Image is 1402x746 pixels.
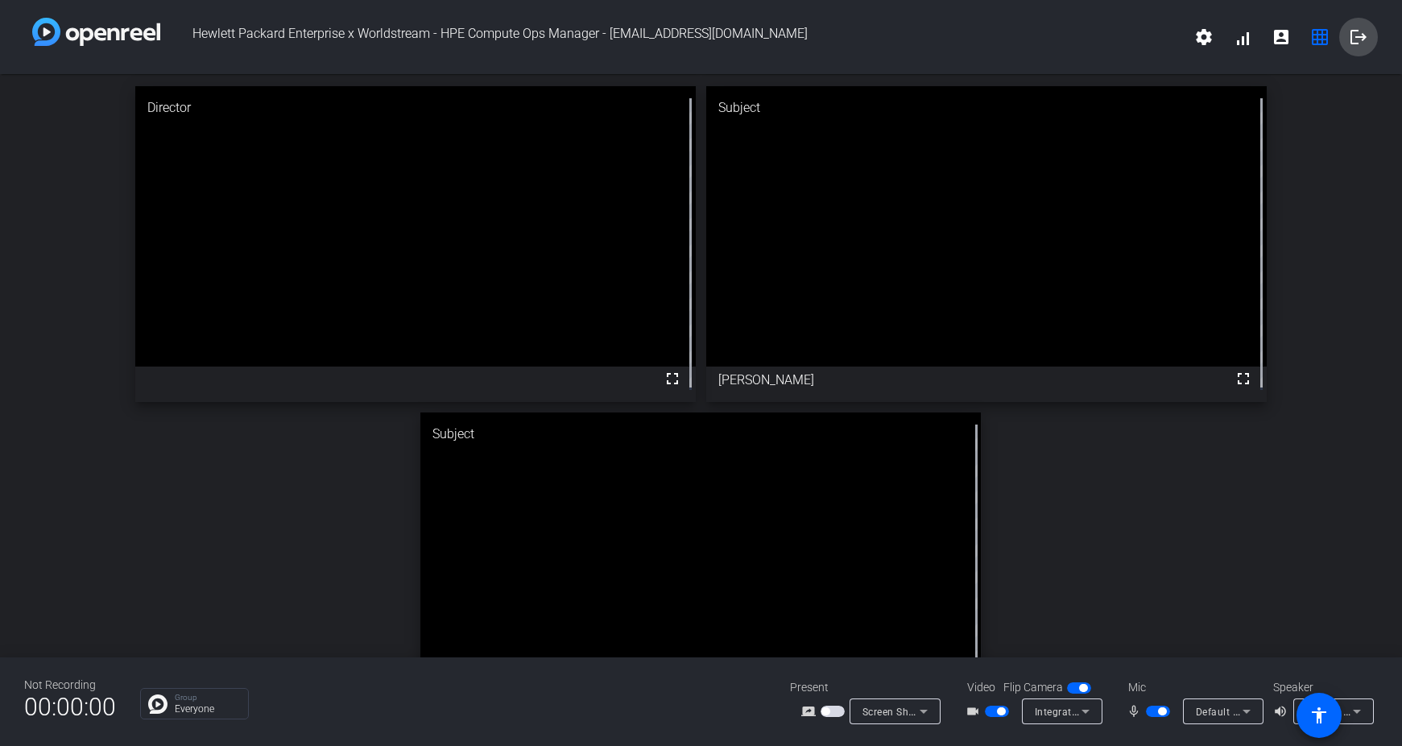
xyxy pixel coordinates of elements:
span: Video [967,679,995,696]
mat-icon: screen_share_outline [801,702,821,721]
div: Speaker [1273,679,1370,696]
p: Group [175,694,240,702]
mat-icon: grid_on [1310,27,1330,47]
span: Screen Sharing [862,705,933,718]
mat-icon: fullscreen [663,369,682,388]
span: Integrated Camera (5986:2142) [1035,705,1185,718]
mat-icon: logout [1349,27,1368,47]
mat-icon: account_box [1272,27,1291,47]
div: Subject [706,86,1267,130]
div: Subject [420,412,981,456]
p: Everyone [175,704,240,714]
div: Present [790,679,951,696]
mat-icon: mic_none [1127,702,1146,721]
button: signal_cellular_alt [1223,18,1262,56]
span: Flip Camera [1003,679,1063,696]
mat-icon: fullscreen [1234,369,1253,388]
mat-icon: volume_up [1273,702,1292,721]
span: 00:00:00 [24,687,116,727]
mat-icon: videocam_outline [966,702,985,721]
mat-icon: accessibility [1309,706,1329,725]
span: Hewlett Packard Enterprise x Worldstream - HPE Compute Ops Manager - [EMAIL_ADDRESS][DOMAIN_NAME] [160,18,1185,56]
div: Mic [1112,679,1273,696]
img: white-gradient.svg [32,18,160,46]
div: Not Recording [24,677,116,694]
img: Chat Icon [148,694,167,714]
div: Director [135,86,696,130]
mat-icon: settings [1194,27,1214,47]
